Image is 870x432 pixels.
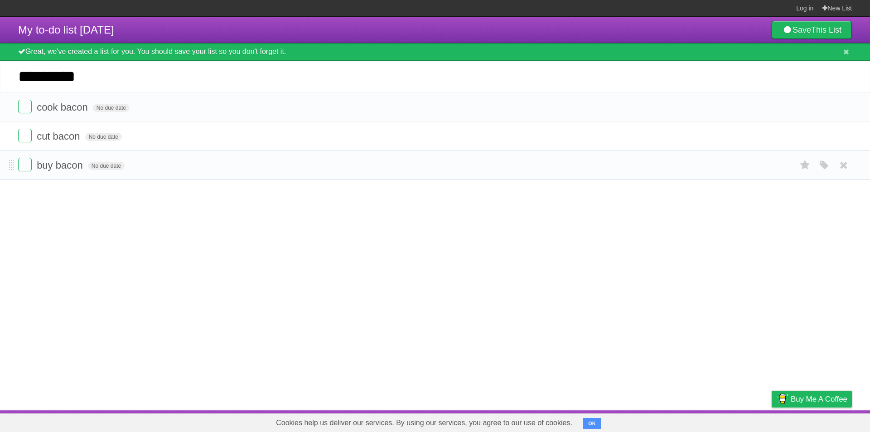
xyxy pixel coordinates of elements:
[18,129,32,142] label: Done
[795,413,852,430] a: Suggest a feature
[811,25,841,34] b: This List
[791,391,847,407] span: Buy me a coffee
[776,391,788,407] img: Buy me a coffee
[18,158,32,171] label: Done
[18,100,32,113] label: Done
[93,104,130,112] span: No due date
[772,391,852,408] a: Buy me a coffee
[267,414,581,432] span: Cookies help us deliver our services. By using our services, you agree to our use of cookies.
[797,158,814,173] label: Star task
[772,21,852,39] a: SaveThis List
[37,102,90,113] span: cook bacon
[18,24,114,36] span: My to-do list [DATE]
[651,413,670,430] a: About
[583,418,601,429] button: OK
[85,133,122,141] span: No due date
[37,131,82,142] span: cut bacon
[88,162,125,170] span: No due date
[37,160,85,171] span: buy bacon
[760,413,783,430] a: Privacy
[681,413,718,430] a: Developers
[729,413,749,430] a: Terms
